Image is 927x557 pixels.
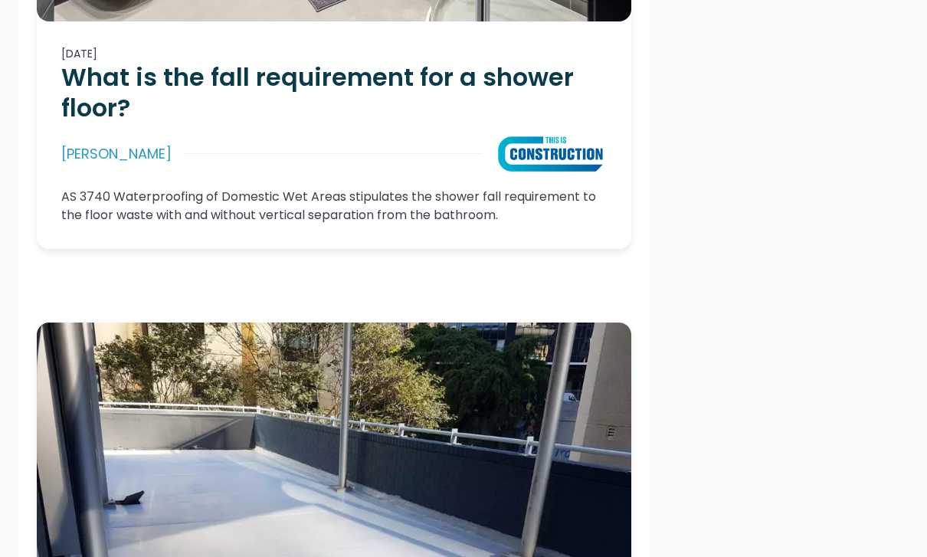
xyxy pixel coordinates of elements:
p: AS 3740 Waterproofing of Domestic Wet Areas stipulates the shower fall requirement to the floor w... [61,188,607,224]
img: What is the fall requirement for a shower floor? [494,133,607,175]
div: [PERSON_NAME] [61,142,172,166]
h2: What is the fall requirement for a shower floor? [61,62,607,123]
div: [DATE] [61,46,607,62]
